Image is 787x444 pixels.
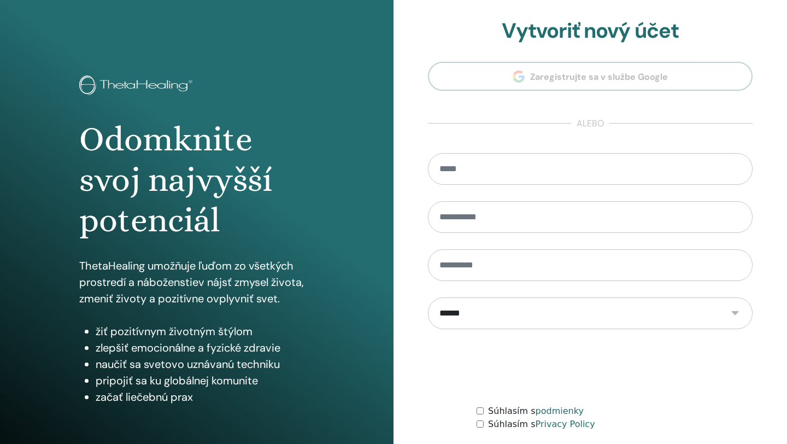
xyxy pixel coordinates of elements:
iframe: reCAPTCHA [507,346,673,388]
li: naučiť sa svetovo uznávanú techniku [96,356,314,372]
li: pripojiť sa ku globálnej komunite [96,372,314,389]
li: zlepšiť emocionálne a fyzické zdravie [96,340,314,356]
li: začať liečebnú prax [96,389,314,405]
label: Súhlasím s [488,418,595,431]
p: ThetaHealing umožňuje ľuďom zo všetkých prostredí a náboženstiev nájsť zmysel života, zmeniť živo... [79,258,314,307]
a: podmienky [536,406,584,416]
a: Privacy Policy [536,419,595,429]
h1: Odomknite svoj najvyšší potenciál [79,119,314,241]
span: alebo [571,117,609,130]
label: Súhlasím s [488,405,584,418]
h2: Vytvoriť nový účet [428,19,753,44]
li: žiť pozitívnym životným štýlom [96,323,314,340]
